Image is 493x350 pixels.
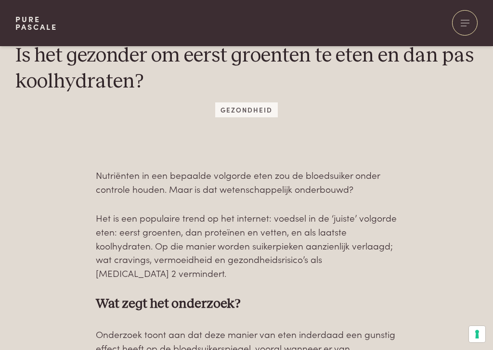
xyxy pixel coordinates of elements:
span: Gezondheid [215,102,277,117]
strong: Wat zegt het onderzoek? [96,297,241,311]
p: Nutriënten in een bepaalde volgorde eten zou de bloedsuiker onder controle houden. Maar is dat we... [96,168,397,196]
h1: Is het gezonder om eerst groenten te eten en dan pas koolhydraten? [15,43,478,94]
p: Het is een populaire trend op het internet: voedsel in de ‘juiste’ volgorde eten: eerst groenten,... [96,211,397,280]
a: PurePascale [15,15,57,31]
button: Uw voorkeuren voor toestemming voor trackingtechnologieën [469,326,485,342]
